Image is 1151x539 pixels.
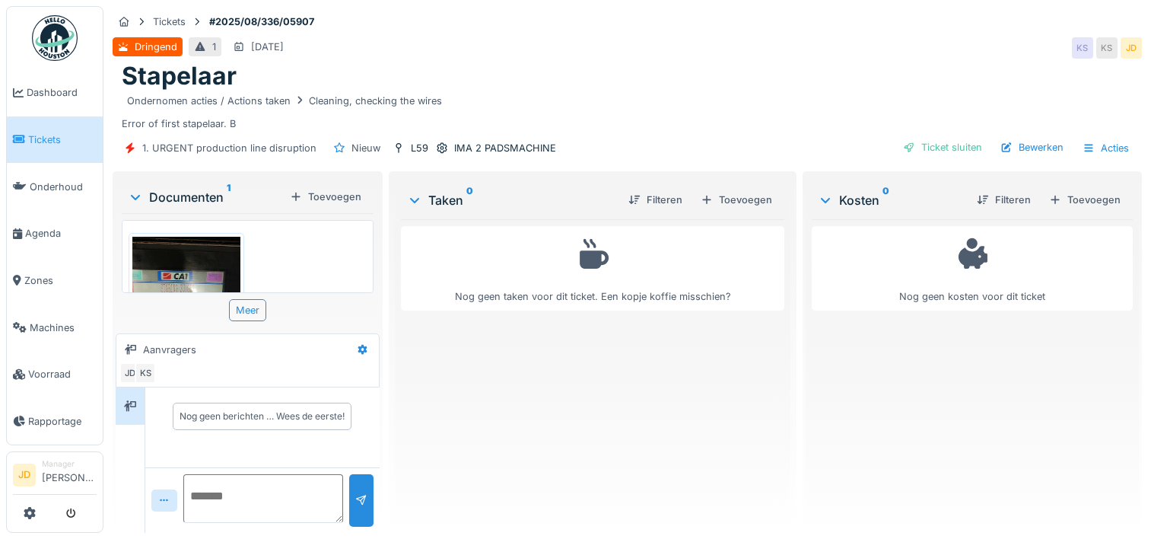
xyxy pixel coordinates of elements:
[127,94,442,108] div: Ondernomen acties / Actions taken Cleaning, checking the wires
[994,137,1070,158] div: Bewerken
[28,132,97,147] span: Tickets
[30,180,97,194] span: Onderhoud
[42,458,97,470] div: Manager
[7,69,103,116] a: Dashboard
[7,257,103,305] a: Zones
[142,141,316,155] div: 1. URGENT production line disruption
[1076,137,1136,159] div: Acties
[32,15,78,61] img: Badge_color-CXgf-gQk.svg
[119,362,141,384] div: JD
[30,321,97,335] span: Machines
[7,210,103,257] a: Agenda
[1043,190,1127,210] div: Toevoegen
[132,237,240,381] img: yeoj2uuuk9k1puoeficc47chajfh
[25,226,97,241] span: Agenda
[122,62,237,91] h1: Stapelaar
[27,85,97,100] span: Dashboard
[351,141,380,155] div: Nieuw
[822,233,1123,304] div: Nog geen kosten voor dit ticket
[284,187,367,207] div: Toevoegen
[143,343,196,357] div: Aanvragers
[818,191,965,209] div: Kosten
[411,141,428,155] div: L59
[466,191,473,209] sup: 0
[897,137,988,158] div: Ticket sluiten
[251,40,284,54] div: [DATE]
[212,40,216,54] div: 1
[122,91,1133,131] div: Error of first stapelaar. B
[7,163,103,210] a: Onderhoud
[971,190,1037,210] div: Filteren
[180,410,345,423] div: Nog geen berichten … Wees de eerste!
[227,188,231,206] sup: 1
[135,40,177,54] div: Dringend
[7,116,103,164] a: Tickets
[28,414,97,429] span: Rapportage
[13,464,36,486] li: JD
[622,190,688,210] div: Filteren
[229,299,266,321] div: Meer
[13,458,97,495] a: JD Manager[PERSON_NAME]
[24,273,97,288] span: Zones
[28,367,97,381] span: Voorraad
[454,141,556,155] div: IMA 2 PADSMACHINE
[695,190,778,210] div: Toevoegen
[407,191,616,209] div: Taken
[7,398,103,445] a: Rapportage
[1096,37,1118,59] div: KS
[153,14,186,29] div: Tickets
[7,351,103,398] a: Voorraad
[42,458,97,491] li: [PERSON_NAME]
[203,14,320,29] strong: #2025/08/336/05907
[882,191,889,209] sup: 0
[128,188,284,206] div: Documenten
[135,362,156,384] div: KS
[7,304,103,351] a: Machines
[411,233,774,304] div: Nog geen taken voor dit ticket. Een kopje koffie misschien?
[1072,37,1093,59] div: KS
[1121,37,1142,59] div: JD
